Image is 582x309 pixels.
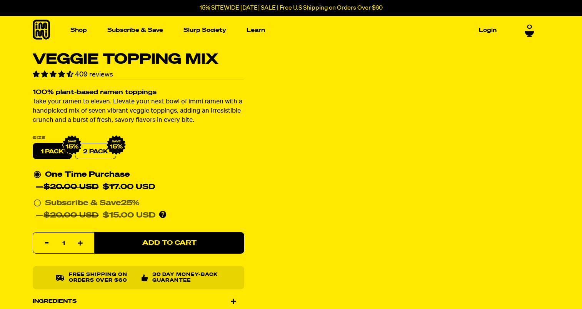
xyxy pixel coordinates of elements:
[36,181,155,193] div: —
[94,233,244,254] button: Add to Cart
[43,212,98,219] del: $20.00 USD
[33,169,243,193] div: One Time Purchase
[45,197,140,209] div: Subscribe & Save
[75,71,113,78] span: 409 reviews
[68,272,135,284] p: Free shipping on orders over $60
[62,135,82,155] img: IMG_9632.png
[33,98,244,125] p: Take your ramen to eleven. Elevate your next bowl of immi ramen with a handpicked mix of seven vi...
[103,212,155,219] span: $15.00 USD
[67,24,90,36] a: Shop
[525,24,534,37] a: 0
[43,183,98,191] del: $20.00 USD
[152,272,221,284] p: 30 Day Money-Back Guarantee
[142,240,196,246] span: Add to Cart
[33,52,244,67] h1: Veggie Topping Mix
[75,143,116,159] label: 2 PACK
[180,24,229,36] a: Slurp Society
[36,209,155,222] div: —
[33,90,244,96] h2: 100% plant-based ramen toppings
[476,24,500,36] a: Login
[243,24,268,36] a: Learn
[104,24,166,36] a: Subscribe & Save
[33,143,72,159] label: 1 PACK
[527,24,532,31] span: 0
[67,16,500,44] nav: Main navigation
[33,71,75,78] span: 4.34 stars
[103,183,155,191] span: $17.00 USD
[38,233,90,254] input: quantity
[106,135,126,155] img: IMG_9632.png
[121,199,140,207] span: 25%
[200,5,383,12] p: 15% SITEWIDE [DATE] SALE | Free U.S Shipping on Orders Over $60
[33,136,244,140] label: Size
